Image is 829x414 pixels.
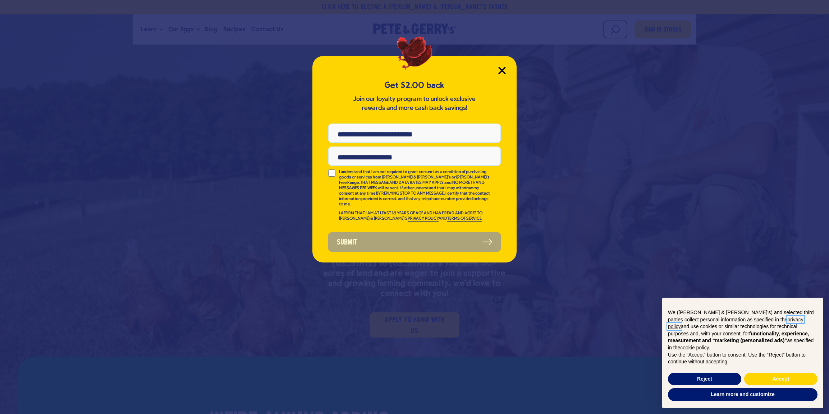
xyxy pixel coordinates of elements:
a: cookie policy [680,345,709,350]
button: Submit [328,232,501,252]
p: I understand that I am not required to grant consent as a condition of purchasing goods or servic... [339,169,491,207]
p: I AFFIRM THAT I AM AT LEAST 18 YEARS OF AGE AND HAVE READ AND AGREE TO [PERSON_NAME] & [PERSON_NA... [339,211,491,222]
button: Close Modal [498,67,506,74]
a: PRIVACY POLICY [408,217,439,222]
p: We ([PERSON_NAME] & [PERSON_NAME]'s) and selected third parties collect personal information as s... [668,309,817,352]
button: Learn more and customize [668,388,817,401]
p: Use the “Accept” button to consent. Use the “Reject” button to continue without accepting. [668,352,817,366]
a: TERMS OF SERVICE. [447,217,482,222]
button: Reject [668,373,741,386]
input: I understand that I am not required to grant consent as a condition of purchasing goods or servic... [328,169,335,177]
a: privacy policy [668,317,803,330]
button: Accept [744,373,817,386]
p: Join our loyalty program to unlock exclusive rewards and more cash back savings! [352,95,477,113]
h5: Get $2.00 back [328,79,501,91]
